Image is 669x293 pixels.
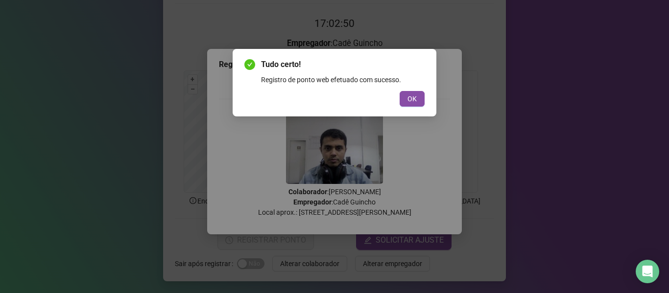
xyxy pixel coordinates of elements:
[636,260,659,283] div: Open Intercom Messenger
[407,93,417,104] span: OK
[261,74,425,85] div: Registro de ponto web efetuado com sucesso.
[400,91,425,107] button: OK
[261,59,425,70] span: Tudo certo!
[244,59,255,70] span: check-circle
